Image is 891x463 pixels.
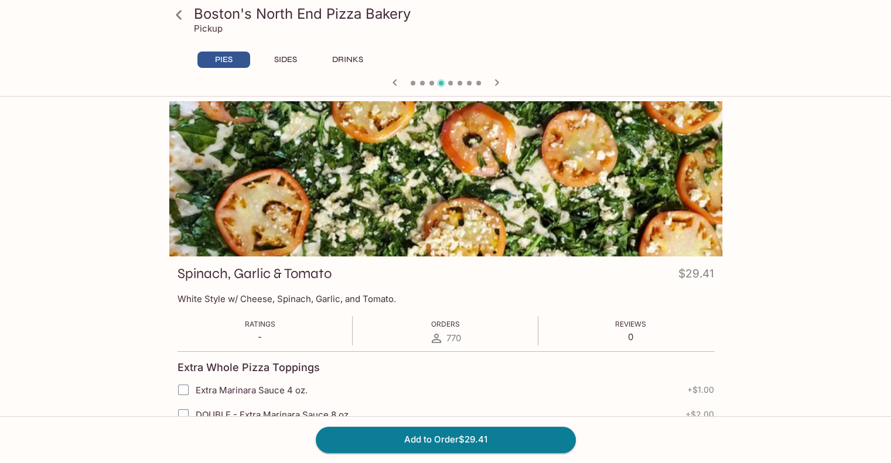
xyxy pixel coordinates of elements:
button: DRINKS [322,52,374,68]
p: White Style w/ Cheese, Spinach, Garlic, and Tomato. [177,293,714,304]
span: + $1.00 [687,385,714,395]
h3: Spinach, Garlic & Tomato [177,265,332,283]
span: Extra Marinara Sauce 4 oz. [196,385,308,396]
span: Ratings [245,320,275,328]
h4: Extra Whole Pizza Toppings [177,361,320,374]
p: 0 [615,331,646,342]
span: Orders [431,320,459,328]
span: Reviews [615,320,646,328]
button: SIDES [260,52,312,68]
button: Add to Order$29.41 [316,427,576,452]
p: Pickup [194,23,223,34]
span: 770 [446,332,460,344]
div: Spinach, Garlic & Tomato [169,101,722,256]
h3: Boston's North End Pizza Bakery [194,5,718,23]
span: DOUBLE - Extra Marinara Sauce 8 oz. [196,409,351,420]
button: PIES [197,52,250,68]
h4: $29.41 [678,265,714,287]
span: + $2.00 [685,410,714,419]
p: - [245,331,275,342]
